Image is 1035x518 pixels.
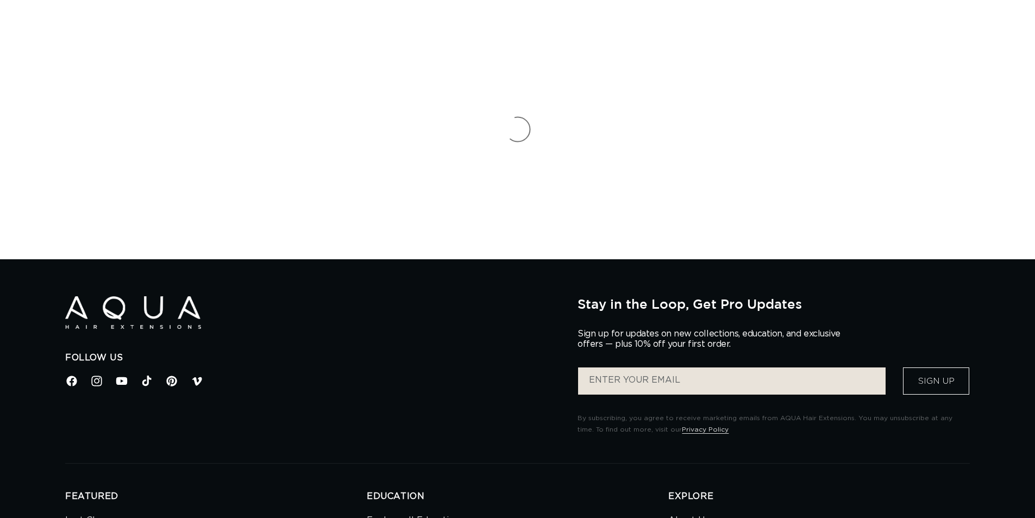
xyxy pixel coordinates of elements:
[578,413,970,436] p: By subscribing, you agree to receive marketing emails from AQUA Hair Extensions. You may unsubscr...
[65,491,367,502] h2: FEATURED
[65,296,201,329] img: Aqua Hair Extensions
[578,367,886,395] input: ENTER YOUR EMAIL
[668,491,970,502] h2: EXPLORE
[578,296,970,311] h2: Stay in the Loop, Get Pro Updates
[903,367,969,395] button: Sign Up
[367,491,668,502] h2: EDUCATION
[65,352,561,364] h2: Follow Us
[578,329,849,350] p: Sign up for updates on new collections, education, and exclusive offers — plus 10% off your first...
[682,426,729,433] a: Privacy Policy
